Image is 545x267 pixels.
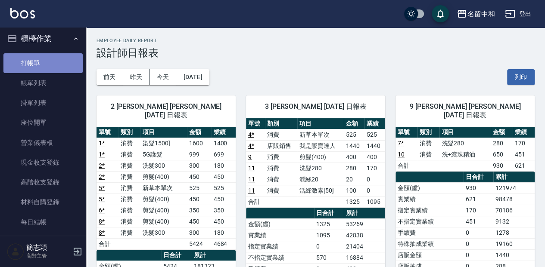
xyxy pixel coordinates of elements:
[464,216,493,227] td: 451
[118,160,140,171] td: 消費
[265,118,298,129] th: 類別
[3,212,83,232] a: 每日結帳
[265,129,298,140] td: 消費
[187,205,211,216] td: 350
[493,172,535,183] th: 累計
[26,252,70,260] p: 高階主管
[187,149,211,160] td: 999
[396,193,464,205] td: 實業績
[246,118,385,208] table: a dense table
[248,187,255,194] a: 11
[398,151,405,158] a: 10
[97,127,236,250] table: a dense table
[140,182,187,193] td: 新草本單次
[246,218,314,230] td: 金額(虛)
[491,160,513,171] td: 930
[97,69,123,85] button: 前天
[246,118,265,129] th: 單號
[140,227,187,238] td: 洗髮300
[187,238,211,249] td: 5424
[314,218,344,230] td: 1325
[396,216,464,227] td: 不指定實業績
[118,205,140,216] td: 消費
[140,216,187,227] td: 剪髮(400)
[123,69,150,85] button: 昨天
[7,243,24,260] img: Person
[212,171,236,182] td: 450
[10,8,35,18] img: Logo
[265,174,298,185] td: 消費
[453,5,498,23] button: 名留中和
[118,127,140,138] th: 類別
[118,193,140,205] td: 消費
[417,127,439,138] th: 類別
[396,127,417,138] th: 單號
[464,172,493,183] th: 日合計
[265,185,298,196] td: 消費
[118,138,140,149] td: 消費
[467,9,495,19] div: 名留中和
[314,230,344,241] td: 1095
[501,6,535,22] button: 登出
[187,182,211,193] td: 525
[246,230,314,241] td: 實業績
[3,93,83,113] a: 掛單列表
[364,140,385,151] td: 1440
[265,140,298,151] td: 店販銷售
[464,249,493,261] td: 0
[364,174,385,185] td: 0
[364,129,385,140] td: 525
[212,227,236,238] td: 180
[513,138,535,149] td: 170
[140,171,187,182] td: 剪髮(400)
[314,252,344,263] td: 570
[344,129,364,140] td: 525
[118,171,140,182] td: 消費
[439,149,490,160] td: 洗+滾珠精油
[364,163,385,174] td: 170
[3,53,83,73] a: 打帳單
[140,138,187,149] td: 染髮1500]
[396,227,464,238] td: 手續費
[97,127,118,138] th: 單號
[493,182,535,193] td: 121974
[3,192,83,212] a: 材料自購登錄
[107,102,225,120] span: 2 [PERSON_NAME] [PERSON_NAME][DATE] 日報表
[187,193,211,205] td: 450
[256,102,375,111] span: 3 [PERSON_NAME] [DATE] 日報表
[314,208,344,219] th: 日合計
[364,118,385,129] th: 業績
[187,227,211,238] td: 300
[396,127,535,172] table: a dense table
[118,216,140,227] td: 消費
[439,127,490,138] th: 項目
[344,118,364,129] th: 金額
[439,138,490,149] td: 洗髮280
[118,149,140,160] td: 消費
[396,160,417,171] td: 合計
[297,174,344,185] td: 潤絲20
[493,238,535,249] td: 19160
[344,140,364,151] td: 1440
[97,38,535,43] h2: Employee Daily Report
[265,163,298,174] td: 消費
[344,218,385,230] td: 53269
[187,160,211,171] td: 300
[118,227,140,238] td: 消費
[3,172,83,192] a: 高階收支登錄
[493,205,535,216] td: 70186
[187,171,211,182] td: 450
[513,149,535,160] td: 451
[344,252,385,263] td: 16884
[140,149,187,160] td: 5G護髮
[246,196,265,207] td: 合計
[212,127,236,138] th: 業績
[364,151,385,163] td: 400
[513,160,535,171] td: 621
[314,241,344,252] td: 0
[344,196,364,207] td: 1325
[464,182,493,193] td: 930
[140,205,187,216] td: 剪髮(400)
[118,182,140,193] td: 消費
[212,238,236,249] td: 4684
